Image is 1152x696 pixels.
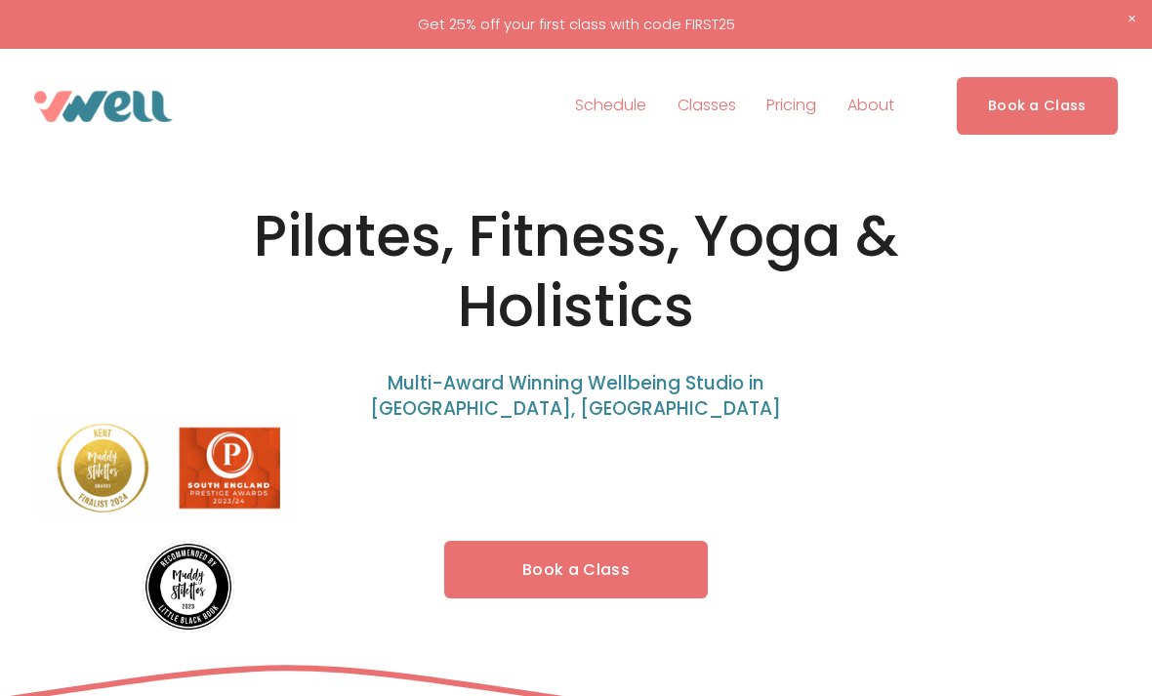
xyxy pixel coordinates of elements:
[678,91,736,122] a: folder dropdown
[575,91,646,122] a: Schedule
[34,91,173,122] img: VWell
[370,370,781,422] span: Multi-Award Winning Wellbeing Studio in [GEOGRAPHIC_DATA], [GEOGRAPHIC_DATA]
[678,92,736,120] span: Classes
[847,91,894,122] a: folder dropdown
[957,77,1118,135] a: Book a Class
[444,541,707,598] a: Book a Class
[847,92,894,120] span: About
[766,91,816,122] a: Pricing
[171,201,980,342] h1: Pilates, Fitness, Yoga & Holistics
